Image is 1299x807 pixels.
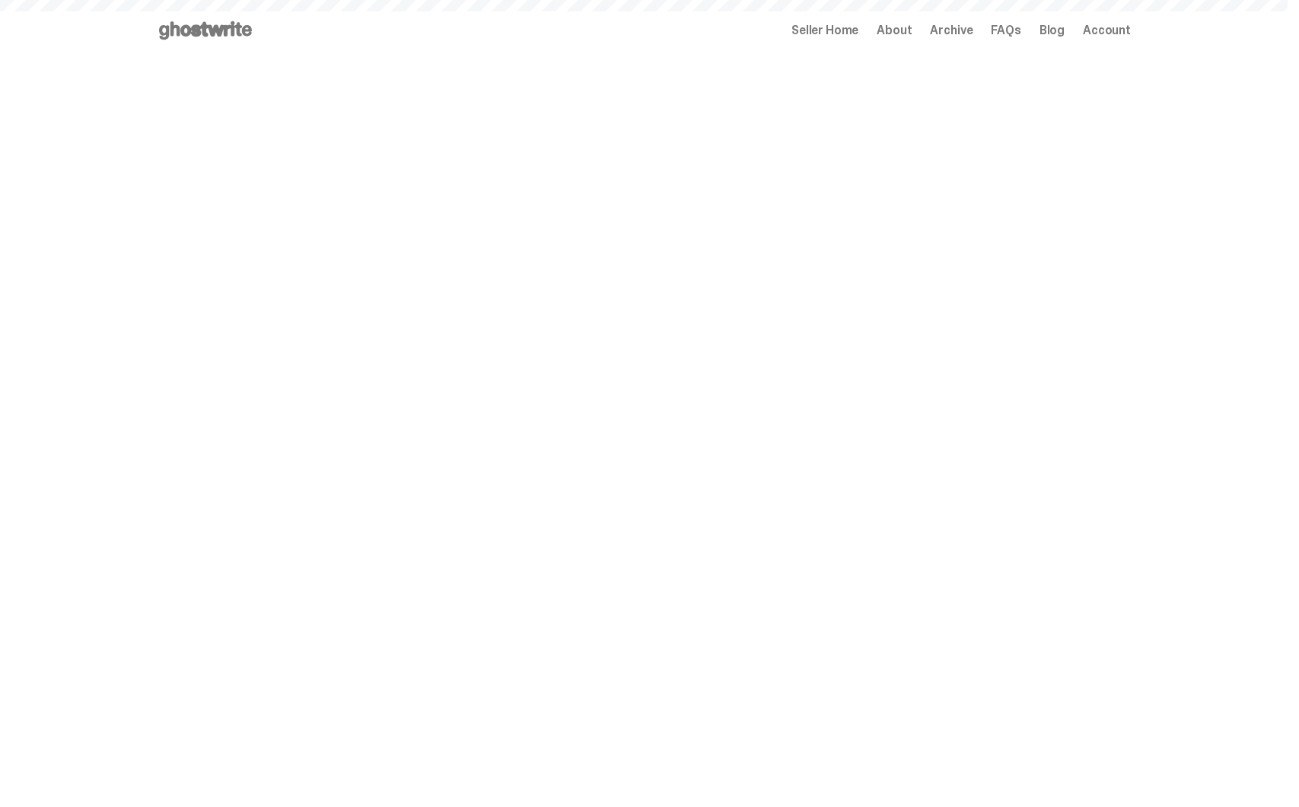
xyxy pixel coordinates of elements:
[791,24,858,37] a: Seller Home
[991,24,1020,37] a: FAQs
[877,24,912,37] a: About
[1040,24,1065,37] a: Blog
[1083,24,1131,37] a: Account
[930,24,973,37] a: Archive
